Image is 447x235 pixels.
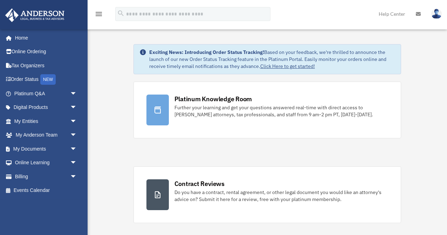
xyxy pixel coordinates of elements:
a: My Entitiesarrow_drop_down [5,114,88,128]
a: Online Learningarrow_drop_down [5,156,88,170]
img: User Pic [431,9,442,19]
a: Billingarrow_drop_down [5,170,88,184]
div: Further your learning and get your questions answered real-time with direct access to [PERSON_NAM... [174,104,388,118]
span: arrow_drop_down [70,128,84,143]
i: search [117,9,125,17]
a: menu [95,12,103,18]
span: arrow_drop_down [70,87,84,101]
a: Click Here to get started! [260,63,315,69]
div: Contract Reviews [174,179,225,188]
span: arrow_drop_down [70,114,84,129]
a: Online Ordering [5,45,88,59]
a: Events Calendar [5,184,88,198]
div: Platinum Knowledge Room [174,95,252,103]
strong: Exciting News: Introducing Order Status Tracking! [149,49,264,55]
a: Platinum Knowledge Room Further your learning and get your questions answered real-time with dire... [133,82,401,138]
span: arrow_drop_down [70,156,84,170]
a: My Documentsarrow_drop_down [5,142,88,156]
div: Do you have a contract, rental agreement, or other legal document you would like an attorney's ad... [174,189,388,203]
a: Platinum Q&Aarrow_drop_down [5,87,88,101]
div: NEW [40,74,56,85]
div: Based on your feedback, we're thrilled to announce the launch of our new Order Status Tracking fe... [149,49,396,70]
span: arrow_drop_down [70,142,84,156]
a: My Anderson Teamarrow_drop_down [5,128,88,142]
a: Home [5,31,84,45]
a: Order StatusNEW [5,72,88,87]
a: Tax Organizers [5,58,88,72]
img: Anderson Advisors Platinum Portal [3,8,67,22]
a: Digital Productsarrow_drop_down [5,101,88,115]
span: arrow_drop_down [70,170,84,184]
a: Contract Reviews Do you have a contract, rental agreement, or other legal document you would like... [133,166,401,223]
i: menu [95,10,103,18]
span: arrow_drop_down [70,101,84,115]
